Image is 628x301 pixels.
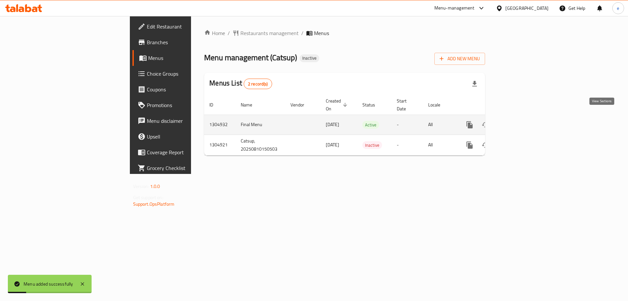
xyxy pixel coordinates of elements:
[244,79,272,89] div: Total records count
[132,34,235,50] a: Branches
[392,135,423,155] td: -
[148,54,230,62] span: Menus
[147,70,230,78] span: Choice Groups
[132,160,235,176] a: Grocery Checklist
[204,95,530,156] table: enhanced table
[132,82,235,97] a: Coupons
[132,50,235,66] a: Menus
[147,148,230,156] span: Coverage Report
[132,129,235,144] a: Upsell
[133,193,163,202] span: Get support on:
[434,53,485,65] button: Add New Menu
[505,5,549,12] div: [GEOGRAPHIC_DATA]
[423,135,457,155] td: All
[314,29,329,37] span: Menus
[617,5,619,12] span: e
[440,55,480,63] span: Add New Menu
[462,117,478,133] button: more
[204,50,297,65] span: Menu management ( Catsup )
[233,29,299,37] a: Restaurants management
[235,115,285,135] td: Final Menu
[235,135,285,155] td: Catsup, 20250810150503
[132,113,235,129] a: Menu disclaimer
[132,19,235,34] a: Edit Restaurant
[300,55,319,61] span: Inactive
[147,164,230,172] span: Grocery Checklist
[434,4,475,12] div: Menu-management
[362,101,384,109] span: Status
[133,200,175,208] a: Support.OpsPlatform
[204,29,485,37] nav: breadcrumb
[301,29,304,37] li: /
[241,101,261,109] span: Name
[147,133,230,141] span: Upsell
[132,144,235,160] a: Coverage Report
[150,182,160,191] span: 1.0.0
[392,115,423,135] td: -
[147,23,230,30] span: Edit Restaurant
[423,115,457,135] td: All
[147,38,230,46] span: Branches
[428,101,449,109] span: Locale
[362,121,379,129] span: Active
[132,97,235,113] a: Promotions
[362,141,382,149] span: Inactive
[326,120,339,129] span: [DATE]
[326,141,339,149] span: [DATE]
[467,76,482,92] div: Export file
[209,78,272,89] h2: Menus List
[132,66,235,82] a: Choice Groups
[147,85,230,93] span: Coupons
[478,117,493,133] button: Change Status
[462,137,478,153] button: more
[244,81,272,87] span: 2 record(s)
[478,137,493,153] button: Change Status
[240,29,299,37] span: Restaurants management
[290,101,313,109] span: Vendor
[24,280,73,288] div: Menu added successfully
[397,97,415,113] span: Start Date
[457,95,530,115] th: Actions
[147,117,230,125] span: Menu disclaimer
[326,97,349,113] span: Created On
[133,182,149,191] span: Version:
[147,101,230,109] span: Promotions
[209,101,222,109] span: ID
